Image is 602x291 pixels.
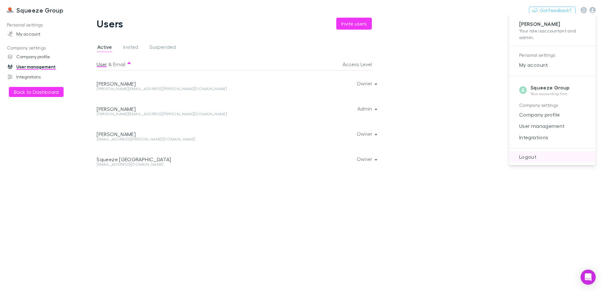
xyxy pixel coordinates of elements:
[531,91,570,96] p: Your accounting firm
[531,84,570,91] strong: Squeeze Group
[514,61,591,69] span: My account
[519,101,586,109] p: Company settings
[514,134,591,141] span: Integrations
[519,21,586,27] p: [PERSON_NAME]
[514,111,591,118] span: Company profile
[519,27,586,41] p: Your role is accountant and admin .
[581,270,596,285] div: Open Intercom Messenger
[514,153,591,161] span: Logout
[519,51,586,59] p: Personal settings
[514,122,591,130] span: User management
